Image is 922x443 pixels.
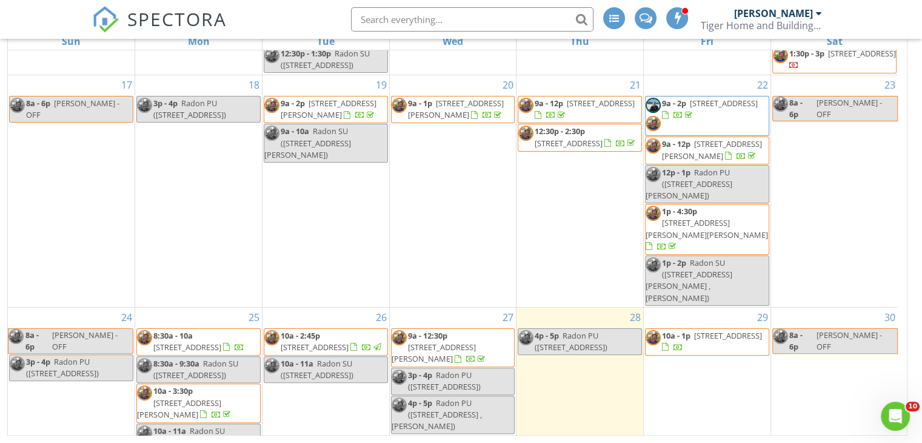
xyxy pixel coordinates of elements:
a: 9a - 12p [STREET_ADDRESS][PERSON_NAME] [662,138,762,161]
img: thumbnail.jpg [392,370,407,385]
img: thumbnail.jpg [264,358,279,373]
a: Go to August 18, 2025 [246,75,262,95]
a: Go to August 19, 2025 [373,75,389,95]
a: 9a - 2p [STREET_ADDRESS] [645,96,769,136]
img: thumbnail.jpg [264,48,279,63]
a: 10a - 3:30p [STREET_ADDRESS][PERSON_NAME] [137,385,233,419]
span: [STREET_ADDRESS][PERSON_NAME][PERSON_NAME] [646,217,768,240]
a: 9a - 2p [STREET_ADDRESS] [662,98,758,120]
span: [PERSON_NAME] - OFF [816,97,881,120]
a: Tuesday [315,33,337,50]
a: 1:30p - 3p [STREET_ADDRESS] [789,48,896,70]
td: Go to August 21, 2025 [516,75,644,307]
a: Go to August 22, 2025 [755,75,770,95]
img: thumbnail.jpg [773,96,788,112]
span: 3p - 4p [408,370,432,380]
a: 1p - 4:30p [STREET_ADDRESS][PERSON_NAME][PERSON_NAME] [645,204,769,255]
a: 8:30a - 10a [STREET_ADDRESS] [153,330,244,353]
a: Go to August 27, 2025 [500,308,516,327]
img: thumbnail.jpg [392,397,407,413]
span: 8:30a - 10a [153,330,193,341]
span: 8:30a - 9:30a [153,358,199,369]
span: Radon PU ([STREET_ADDRESS]) [535,330,607,353]
a: Wednesday [440,33,466,50]
img: thumbnail.jpg [8,329,24,344]
div: Tiger Home and Building Inspections [701,19,822,32]
span: 9a - 10a [281,126,309,137]
a: Go to August 25, 2025 [246,308,262,327]
span: [STREET_ADDRESS][PERSON_NAME] [408,98,504,120]
span: 10a - 11a [153,425,186,436]
span: 10a - 2:45p [281,330,320,341]
span: 9a - 12:30p [408,330,447,341]
a: 10a - 1p [STREET_ADDRESS] [645,328,769,356]
img: thumbnail.jpg [646,257,661,272]
a: 9a - 1p [STREET_ADDRESS][PERSON_NAME] [408,98,504,120]
img: img_0489.jpg [646,98,661,113]
span: 10a - 11a [281,358,313,369]
a: Go to August 29, 2025 [755,308,770,327]
span: 9a - 2p [662,98,686,109]
span: [PERSON_NAME] - OFF [26,98,119,120]
span: Radon SU ([STREET_ADDRESS]) [281,358,353,380]
a: 12:30p - 2:30p [STREET_ADDRESS] [535,126,637,148]
a: 9a - 1p [STREET_ADDRESS][PERSON_NAME] [391,96,515,123]
img: thumbnail.jpg [10,356,25,371]
td: Go to August 23, 2025 [770,75,898,307]
input: Search everything... [351,7,593,32]
a: 1:30p - 3p [STREET_ADDRESS] [772,46,897,73]
img: thumbnail.jpg [10,98,25,113]
a: 9a - 12p [STREET_ADDRESS] [518,96,642,123]
span: 8a - 6p [789,96,813,121]
span: Radon SU ([STREET_ADDRESS][PERSON_NAME] , [PERSON_NAME]) [646,257,732,303]
span: 4p - 5p [408,397,432,408]
span: 1p - 2p [662,257,686,268]
span: Radon SU ([STREET_ADDRESS]) [153,358,238,380]
span: 12p - 1p [662,167,690,178]
a: Go to August 20, 2025 [500,75,516,95]
span: 4p - 5p [535,330,559,341]
span: Radon PU ([STREET_ADDRESS] , [PERSON_NAME]) [392,397,482,431]
td: Go to August 18, 2025 [135,75,262,307]
a: Sunday [59,33,83,50]
span: [STREET_ADDRESS] [694,330,762,341]
span: Radon SU ([STREET_ADDRESS]) [281,48,370,70]
a: 1p - 4:30p [STREET_ADDRESS][PERSON_NAME][PERSON_NAME] [646,206,768,252]
span: 10a - 1p [662,330,690,341]
span: [STREET_ADDRESS] [281,342,349,353]
img: thumbnail.jpg [137,358,152,373]
a: Go to August 23, 2025 [882,75,898,95]
span: Radon PU ([STREET_ADDRESS][PERSON_NAME]) [646,167,732,201]
a: Go to August 24, 2025 [119,308,135,327]
a: Go to August 28, 2025 [627,308,643,327]
img: thumbnail.jpg [646,116,661,131]
span: [PERSON_NAME] - OFF [52,330,118,352]
a: 9a - 2p [STREET_ADDRESS][PERSON_NAME] [264,96,388,123]
span: 12:30p - 1:30p [281,48,331,59]
a: 10a - 2:45p [STREET_ADDRESS] [264,328,388,356]
img: thumbnail.jpg [646,330,661,345]
span: 8a - 6p [26,98,50,109]
span: Radon SU ([STREET_ADDRESS][PERSON_NAME]) [264,126,351,160]
span: 1:30p - 3p [789,48,824,59]
iframe: Intercom live chat [881,402,910,431]
span: 10 [906,402,920,411]
a: 12:30p - 2:30p [STREET_ADDRESS] [518,124,642,151]
img: thumbnail.jpg [646,167,661,182]
span: [STREET_ADDRESS][PERSON_NAME] [281,98,376,120]
img: thumbnail.jpg [392,330,407,345]
img: thumbnail.jpg [137,385,152,401]
img: thumbnail.jpg [773,329,788,344]
img: thumbnail.jpg [137,98,152,113]
a: 8:30a - 10a [STREET_ADDRESS] [136,328,261,356]
span: [STREET_ADDRESS][PERSON_NAME] [137,397,221,420]
a: Go to August 17, 2025 [119,75,135,95]
span: 9a - 1p [408,98,432,109]
a: 10a - 3:30p [STREET_ADDRESS][PERSON_NAME] [136,384,261,423]
span: 10a - 3:30p [153,385,193,396]
a: Go to August 26, 2025 [373,308,389,327]
a: 9a - 12:30p [STREET_ADDRESS][PERSON_NAME] [392,330,487,364]
span: [STREET_ADDRESS] [690,98,758,109]
a: 10a - 2:45p [STREET_ADDRESS] [281,330,383,353]
span: Radon PU ([STREET_ADDRESS]) [26,356,99,379]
